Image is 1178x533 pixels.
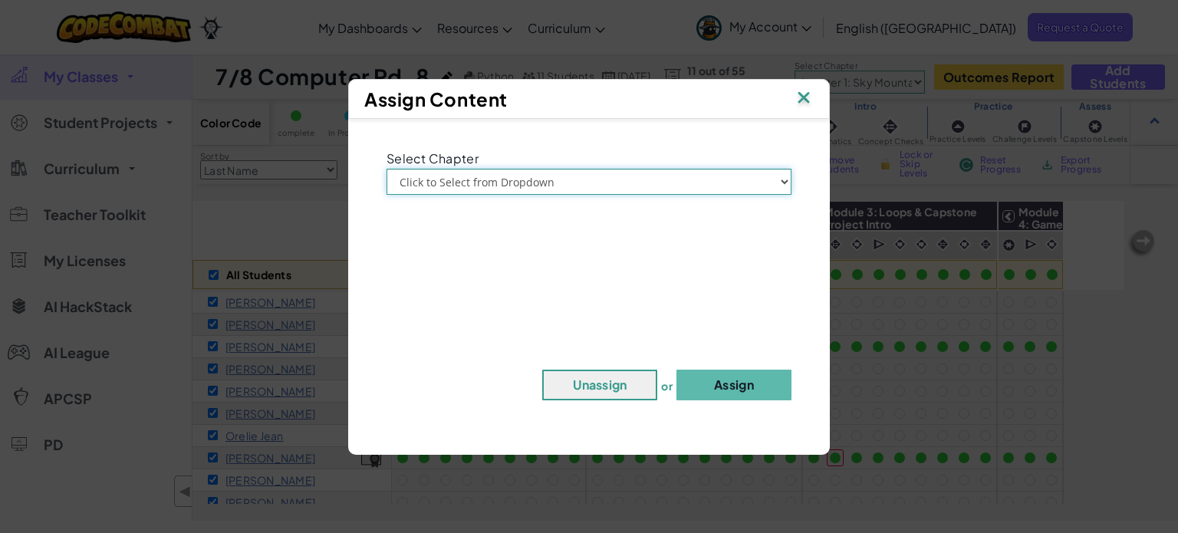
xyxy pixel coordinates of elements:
span: or [661,378,673,392]
span: Select Chapter [387,150,479,166]
button: Assign [676,370,791,400]
img: IconClose.svg [794,87,814,110]
button: Unassign [542,370,657,400]
span: Assign Content [364,87,508,110]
